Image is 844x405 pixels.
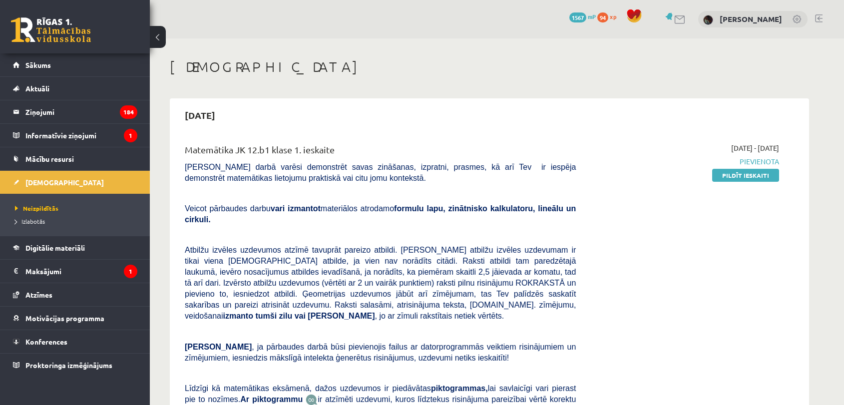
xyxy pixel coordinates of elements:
[240,395,303,404] b: Ar piktogrammu
[731,143,779,153] span: [DATE] - [DATE]
[720,14,782,24] a: [PERSON_NAME]
[588,12,596,20] span: mP
[15,204,58,212] span: Neizpildītās
[597,12,608,22] span: 94
[13,307,137,330] a: Motivācijas programma
[25,100,137,123] legend: Ziņojumi
[185,343,252,351] span: [PERSON_NAME]
[25,260,137,283] legend: Maksājumi
[13,147,137,170] a: Mācību resursi
[610,12,616,20] span: xp
[712,169,779,182] a: Pildīt ieskaiti
[25,84,49,93] span: Aktuāli
[124,129,137,142] i: 1
[11,17,91,42] a: Rīgas 1. Tālmācības vidusskola
[255,312,375,320] b: tumši zilu vai [PERSON_NAME]
[15,217,140,226] a: Izlabotās
[185,246,576,320] span: Atbilžu izvēles uzdevumos atzīmē tavuprāt pareizo atbildi. [PERSON_NAME] atbilžu izvēles uzdevuma...
[13,124,137,147] a: Informatīvie ziņojumi1
[25,124,137,147] legend: Informatīvie ziņojumi
[13,53,137,76] a: Sākums
[175,103,225,127] h2: [DATE]
[185,163,576,182] span: [PERSON_NAME] darbā varēsi demonstrēt savas zināšanas, izpratni, prasmes, kā arī Tev ir iespēja d...
[25,314,104,323] span: Motivācijas programma
[569,12,596,20] a: 1567 mP
[223,312,253,320] b: izmanto
[13,171,137,194] a: [DEMOGRAPHIC_DATA]
[13,330,137,353] a: Konferences
[15,217,45,225] span: Izlabotās
[25,361,112,370] span: Proktoringa izmēģinājums
[25,243,85,252] span: Digitālie materiāli
[703,15,713,25] img: Kitija Alfus
[597,12,621,20] a: 94 xp
[431,384,488,393] b: piktogrammas,
[120,105,137,119] i: 184
[25,178,104,187] span: [DEMOGRAPHIC_DATA]
[185,343,576,362] span: , ja pārbaudes darbā būsi pievienojis failus ar datorprogrammās veiktiem risinājumiem un zīmējumi...
[25,154,74,163] span: Mācību resursi
[271,204,321,213] b: vari izmantot
[591,156,779,167] span: Pievienota
[185,204,576,224] b: formulu lapu, zinātnisko kalkulatoru, lineālu un cirkuli.
[25,337,67,346] span: Konferences
[569,12,586,22] span: 1567
[170,58,809,75] h1: [DEMOGRAPHIC_DATA]
[185,143,576,161] div: Matemātika JK 12.b1 klase 1. ieskaite
[124,265,137,278] i: 1
[13,283,137,306] a: Atzīmes
[15,204,140,213] a: Neizpildītās
[13,354,137,377] a: Proktoringa izmēģinājums
[25,60,51,69] span: Sākums
[185,384,576,404] span: Līdzīgi kā matemātikas eksāmenā, dažos uzdevumos ir piedāvātas lai savlaicīgi vari pierast pie to...
[13,77,137,100] a: Aktuāli
[25,290,52,299] span: Atzīmes
[13,236,137,259] a: Digitālie materiāli
[13,260,137,283] a: Maksājumi1
[13,100,137,123] a: Ziņojumi184
[185,204,576,224] span: Veicot pārbaudes darbu materiālos atrodamo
